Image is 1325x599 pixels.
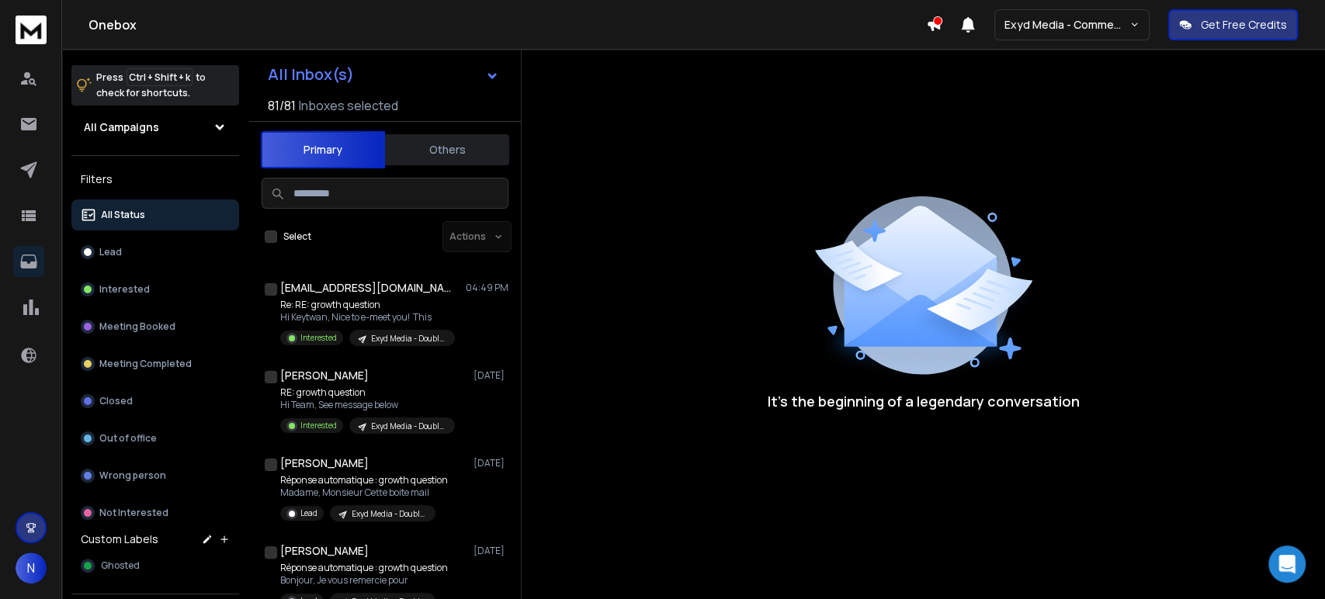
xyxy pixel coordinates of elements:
[352,508,426,520] p: Exyd Media - Double down on what works
[101,209,145,221] p: All Status
[71,423,239,454] button: Out of office
[300,420,337,431] p: Interested
[71,386,239,417] button: Closed
[71,497,239,528] button: Not Interested
[473,545,508,557] p: [DATE]
[1168,9,1298,40] button: Get Free Credits
[280,486,448,499] p: Madame, Monsieur Cette boite mail
[255,59,512,90] button: All Inbox(s)
[280,280,451,296] h1: [EMAIL_ADDRESS][DOMAIN_NAME]
[99,283,150,296] p: Interested
[1268,545,1306,583] div: Open Intercom Messenger
[84,119,159,135] h1: All Campaigns
[71,168,239,190] h3: Filters
[280,386,455,399] p: RE: growth question
[280,399,455,411] p: Hi Team, See message below
[371,333,446,345] p: Exyd Media - Double down on what works
[1004,17,1129,33] p: Exyd Media - Commercial Cleaning
[127,68,193,86] span: Ctrl + Shift + k
[99,507,168,519] p: Not Interested
[71,199,239,230] button: All Status
[71,550,239,581] button: Ghosted
[280,574,448,587] p: Bonjour, Je vous remercie pour
[71,460,239,491] button: Wrong person
[768,390,1080,412] p: It’s the beginning of a legendary conversation
[99,432,157,445] p: Out of office
[71,112,239,143] button: All Campaigns
[16,552,47,583] button: N
[280,311,455,324] p: Hi Keytwan, Nice to e-meet you! This
[71,311,239,342] button: Meeting Booked
[99,358,192,370] p: Meeting Completed
[283,230,311,243] label: Select
[268,67,354,82] h1: All Inbox(s)
[99,469,166,482] p: Wrong person
[280,543,369,559] h1: [PERSON_NAME]
[88,16,926,34] h1: Onebox
[16,16,47,44] img: logo
[466,282,508,294] p: 04:49 PM
[99,395,133,407] p: Closed
[280,299,455,311] p: Re: RE: growth question
[96,70,206,101] p: Press to check for shortcuts.
[299,96,398,115] h3: Inboxes selected
[280,368,369,383] h1: [PERSON_NAME]
[385,133,509,167] button: Others
[371,421,446,432] p: Exyd Media - Double down on what works
[99,246,122,258] p: Lead
[81,531,158,547] h3: Custom Labels
[71,274,239,305] button: Interested
[280,562,448,574] p: Réponse automatique : growth question
[473,457,508,469] p: [DATE]
[300,332,337,344] p: Interested
[268,96,296,115] span: 81 / 81
[99,320,175,333] p: Meeting Booked
[1201,17,1287,33] p: Get Free Credits
[300,507,317,519] p: Lead
[473,369,508,382] p: [DATE]
[261,131,385,168] button: Primary
[71,348,239,379] button: Meeting Completed
[101,559,140,572] span: Ghosted
[280,455,369,471] h1: [PERSON_NAME]
[71,237,239,268] button: Lead
[280,474,448,486] p: Réponse automatique : growth question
